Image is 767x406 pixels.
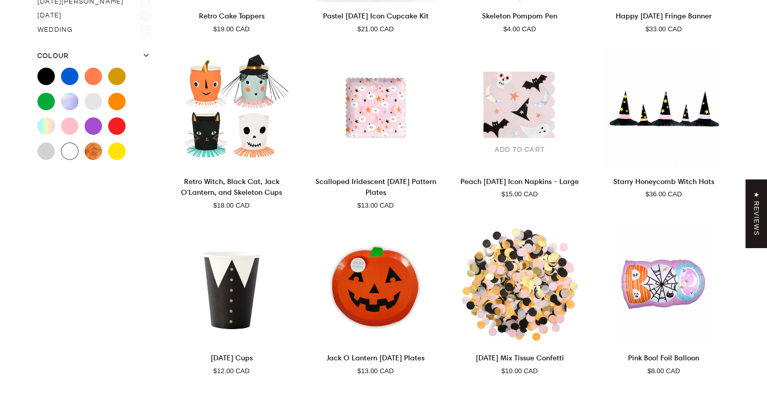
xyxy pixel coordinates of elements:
[645,24,682,34] span: $33.00 CAD
[598,225,730,344] a: Pink Boo! Foil Balloon
[613,176,714,187] p: Starry Honeycomb Witch Hats
[454,48,586,168] a: Peach Halloween Icon Napkins - Large
[37,93,55,110] label: Green
[454,48,586,168] product-grid-item-variant: Default Title
[454,48,586,199] product-grid-item: Peach Halloween Icon Napkins - Large
[166,6,297,34] a: Retro Cake Toppers
[598,348,730,376] a: Pink Boo! Foil Balloon
[459,138,580,163] button: Add to cart
[37,117,55,135] label: Pastel
[166,176,297,198] p: Retro Witch, Black Cat, Jack O'Lantern, and Skeleton Cups
[310,225,441,344] a: Jack O Lantern Halloween Plates
[61,93,78,110] label: Iridescent
[598,172,730,199] a: Starry Honeycomb Witch Hats
[327,352,425,363] p: Jack O Lantern [DATE] Plates
[598,48,730,168] a: Starry Honeycomb Witch Hats
[454,225,586,344] product-grid-item-variant: Default Title
[310,6,441,34] a: Pastel Halloween Icon Cupcake Kit
[213,366,250,376] span: $12.00 CAD
[310,176,441,198] p: Scalloped Iridescent [DATE] Pattern Plates
[213,24,250,34] span: $19.00 CAD
[108,93,126,110] label: Orange
[37,51,69,62] span: Colour
[310,48,441,168] a: Scalloped Iridescent Halloween Pattern Plates
[166,225,297,376] product-grid-item: Wednesday Cups
[598,225,730,344] product-grid-item-variant: Default Title
[213,200,250,211] span: $18.00 CAD
[61,68,78,85] label: Blue
[482,10,557,22] p: Skeleton Pompom Pen
[503,24,536,34] span: $4.00 CAD
[454,6,586,34] a: Skeleton Pompom Pen
[37,68,55,85] label: Black
[108,117,126,135] label: Red
[357,366,394,376] span: $13.00 CAD
[645,189,682,199] span: $36.00 CAD
[37,143,55,160] label: Silver
[310,348,441,376] a: Jack O Lantern Halloween Plates
[323,10,429,22] p: Pastel [DATE] Icon Cupcake Kit
[628,352,699,363] p: Pink Boo! Foil Balloon
[37,9,153,23] label: Valentine's day
[166,48,297,211] product-grid-item: Retro Witch, Black Cat, Jack O'Lantern, and Skeleton Cups
[166,172,297,211] a: Retro Witch, Black Cat, Jack O'Lantern, and Skeleton Cups
[648,366,680,376] span: $8.00 CAD
[85,93,102,110] label: Multicolour
[166,48,297,168] product-grid-item-variant: Default Title
[166,225,297,344] a: Wednesday Cups
[476,352,564,363] p: [DATE] Mix Tissue Confetti
[454,225,586,376] product-grid-item: Halloween Mix Tissue Confetti
[108,68,126,85] label: Gold
[310,225,441,344] product-grid-item-variant: Default Title
[310,225,441,376] product-grid-item: Jack O Lantern Halloween Plates
[501,366,538,376] span: $10.00 CAD
[166,225,297,344] product-grid-item-variant: Default Title
[37,23,153,37] label: Wedding
[598,48,730,199] product-grid-item: Starry Honeycomb Witch Hats
[454,225,586,344] a: Halloween Mix Tissue Confetti
[357,200,394,211] span: $13.00 CAD
[310,48,441,168] product-grid-item-variant: Default Title
[598,225,730,376] product-grid-item: Pink Boo! Foil Balloon
[61,117,78,135] label: Pink
[310,172,441,211] a: Scalloped Iridescent Halloween Pattern Plates
[495,145,544,155] span: Add to cart
[166,348,297,376] a: Wednesday Cups
[454,172,586,199] a: Peach Halloween Icon Napkins - Large
[598,6,730,34] a: Happy Halloween Fringe Banner
[166,48,297,168] img: Retro Witch, Black Cat, Jack O'Lantern, and Skeleton Cups
[61,143,78,160] label: White
[108,143,126,160] label: Yellow
[85,117,102,135] label: Purple
[85,68,102,85] label: Coral/Peach
[454,348,586,376] a: Halloween Mix Tissue Confetti
[85,143,102,160] label: Wood Grain
[310,48,441,211] product-grid-item: Scalloped Iridescent Halloween Pattern Plates
[501,189,538,199] span: $15.00 CAD
[211,352,253,363] p: [DATE] Cups
[598,48,730,168] product-grid-item-variant: Default Title
[616,10,712,22] p: Happy [DATE] Fringe Banner
[745,179,767,248] div: Click to open Judge.me floating reviews tab
[454,48,586,168] img: Peach Halloween Icon Napkins
[37,64,153,164] ul: Filter
[199,10,265,22] p: Retro Cake Toppers
[37,51,153,64] button: Colour
[357,24,394,34] span: $21.00 CAD
[460,176,579,187] p: Peach [DATE] Icon Napkins - Large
